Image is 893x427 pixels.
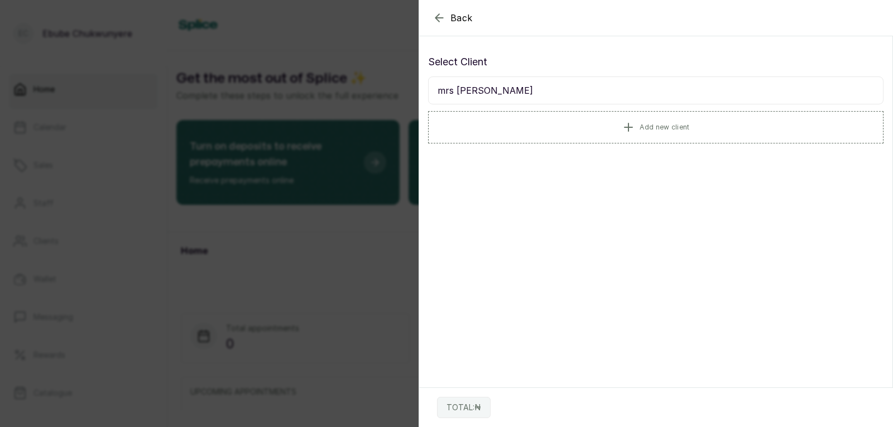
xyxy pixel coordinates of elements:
[433,11,473,25] button: Back
[640,123,689,132] span: Add new client
[428,76,884,104] input: Search for a client by name, phone number, or email.
[450,11,473,25] span: Back
[446,402,481,413] p: TOTAL: ₦
[428,111,884,143] button: Add new client
[428,54,884,70] p: Select Client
